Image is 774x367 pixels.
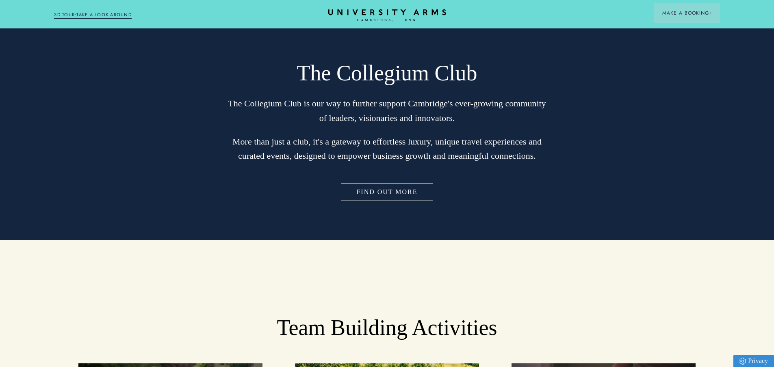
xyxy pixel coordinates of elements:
button: Make a BookingArrow icon [654,3,720,23]
a: FIND OUT MORE [339,181,434,203]
a: Privacy [733,355,774,367]
p: The Collegium Club is our way to further support Cambridge's ever-growing community of leaders, v... [224,96,549,125]
img: Privacy [739,358,746,365]
span: Make a Booking [662,9,712,17]
h2: The Collegium Club [224,60,549,87]
img: Arrow icon [709,12,712,15]
p: More than just a club, it's a gateway to effortless luxury, unique travel experiences and curated... [224,134,549,163]
h2: Team Building Activities [65,315,709,341]
a: Home [328,9,446,22]
a: 3D TOUR:TAKE A LOOK AROUND [54,11,132,19]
